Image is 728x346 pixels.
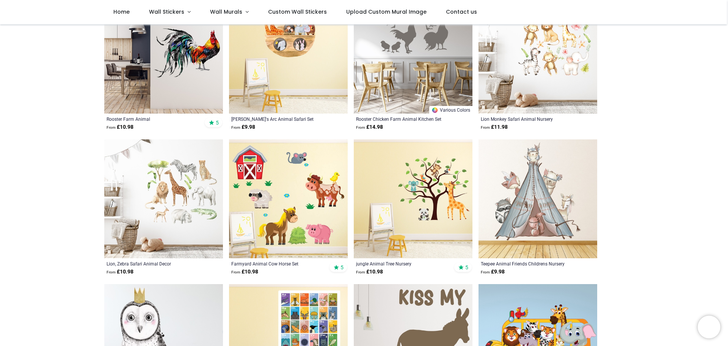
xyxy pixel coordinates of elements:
[231,261,323,267] a: Farmyard Animal Cow Horse Set
[446,8,477,16] span: Contact us
[107,268,133,276] strong: £ 10.98
[481,123,508,131] strong: £ 11.98
[231,268,258,276] strong: £ 10.98
[107,125,116,130] span: From
[107,261,198,267] a: Lion, Zebra Safari Animal Decor
[346,8,427,16] span: Upload Custom Mural Image
[356,268,383,276] strong: £ 10.98
[356,270,365,274] span: From
[429,106,472,114] a: Various Colors
[340,264,344,271] span: 5
[481,116,572,122] a: Lion Monkey Safari Animal Nursery
[107,270,116,274] span: From
[356,123,383,131] strong: £ 14.98
[481,261,572,267] a: Teepee Animal Friends Childrens Nursery
[107,123,133,131] strong: £ 10.98
[149,8,184,16] span: Wall Stickers
[698,316,720,338] iframe: Brevo live chat
[481,125,490,130] span: From
[268,8,327,16] span: Custom Wall Stickers
[231,270,240,274] span: From
[231,125,240,130] span: From
[481,268,505,276] strong: £ 9.98
[465,264,468,271] span: 5
[210,8,242,16] span: Wall Murals
[229,139,348,258] img: Farmyard Animal Cow Horse Wall Sticker Set
[231,116,323,122] a: [PERSON_NAME]'s Arc Animal Safari Set
[231,123,255,131] strong: £ 9.98
[216,119,219,126] span: 5
[354,139,472,258] img: jungle Animal Tree Nursery Wall Sticker
[356,116,447,122] a: Rooster Chicken Farm Animal Kitchen Set
[356,261,447,267] a: jungle Animal Tree Nursery
[104,139,223,258] img: Lion, Zebra Safari Animal Decor Wall Sticker
[107,116,198,122] a: Rooster Farm Animal
[481,270,490,274] span: From
[113,8,130,16] span: Home
[356,125,365,130] span: From
[431,107,438,114] img: Color Wheel
[479,139,597,258] img: Teepee Animal Friends Childrens Nursery Wall Sticker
